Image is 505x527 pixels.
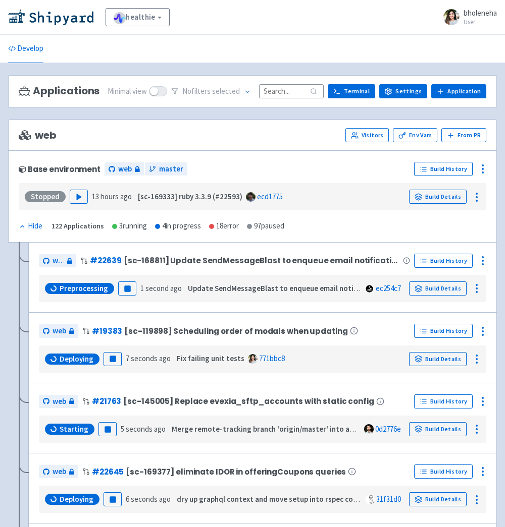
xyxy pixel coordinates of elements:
span: [sc-145005] Replace evexia_sftp_accounts with static config [123,397,374,405]
a: #22645 [92,466,124,477]
a: Build Details [409,190,467,204]
time: 1 second ago [140,283,182,293]
a: Build Details [409,281,467,296]
a: master [145,162,187,176]
span: web [53,325,66,337]
time: 7 seconds ago [126,354,171,363]
a: web [39,324,78,338]
strong: Update SendMessageBlast to enqueue email notification subjob [188,283,404,293]
a: web [39,465,78,479]
time: 13 hours ago [92,192,132,201]
span: No filter s [182,86,240,97]
a: #22639 [90,255,121,266]
span: master [159,163,183,175]
button: Play [70,190,88,204]
span: Minimal view [108,86,147,97]
div: 97 paused [247,220,284,232]
input: Search... [259,84,323,98]
a: ec254c7 [376,283,401,293]
div: 18 error [209,220,239,232]
span: web [53,466,66,478]
a: Build History [414,394,473,408]
strong: Fix failing unit tests [177,354,244,363]
span: web [53,255,64,267]
button: Pause [104,492,122,506]
a: Build History [414,464,473,479]
span: Starting [60,424,88,434]
button: From PR [441,128,486,142]
a: Build Details [409,352,467,366]
time: 6 seconds ago [126,494,171,504]
span: web [118,163,132,175]
small: User [464,19,497,25]
div: 4 in progress [155,220,201,232]
time: 5 seconds ago [121,424,166,434]
button: Pause [118,281,136,296]
strong: Merge remote-tracking branch 'origin/master' into agrieser/replace-evexia_sftp_accounts [172,424,479,434]
a: Build History [414,254,473,268]
div: Base environment [19,165,100,173]
a: 0d2776e [375,424,401,434]
a: ecd1775 [257,192,283,201]
a: Build Details [409,422,467,436]
button: Pause [104,352,122,366]
a: Develop [8,35,43,63]
a: #19383 [92,326,122,336]
a: Build History [414,162,473,176]
div: 122 Applications [52,220,104,232]
a: 771bbc8 [259,354,285,363]
a: Build Details [409,492,467,506]
a: Settings [379,84,427,98]
a: Build History [414,324,473,338]
span: Preprocessing [60,283,108,294]
div: Hide [19,220,42,232]
span: Deploying [60,354,93,364]
div: Stopped [25,191,66,202]
span: web [19,130,56,141]
span: [sc-168811] Update SendMessageBlast to enqueue email notification subjob [124,256,401,265]
h3: Applications [19,85,99,97]
a: Terminal [328,84,375,98]
strong: dry up graphql context and move setup into rspec context to make difference clear [177,494,456,504]
a: #21763 [92,396,121,406]
a: Env Vars [393,128,437,142]
span: [sc-119898] Scheduling order of modals when updating [124,327,347,335]
a: healthie [106,8,170,26]
a: web [39,254,76,268]
img: Shipyard logo [8,9,93,25]
button: Hide [19,220,43,232]
span: Deploying [60,494,93,504]
span: web [53,396,66,407]
a: Visitors [345,128,389,142]
button: Pause [98,422,117,436]
a: web [39,395,78,408]
a: bholeneha User [437,9,497,25]
div: 3 running [112,220,147,232]
strong: [sc-169333] ruby 3.3.9 (#22593) [138,192,242,201]
span: [sc-169377] eliminate IDOR in offeringCoupons queries [126,467,346,476]
span: selected [212,86,240,96]
a: Application [431,84,486,98]
a: web [105,162,144,176]
a: 31f31d0 [376,494,401,504]
span: bholeneha [464,8,497,18]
